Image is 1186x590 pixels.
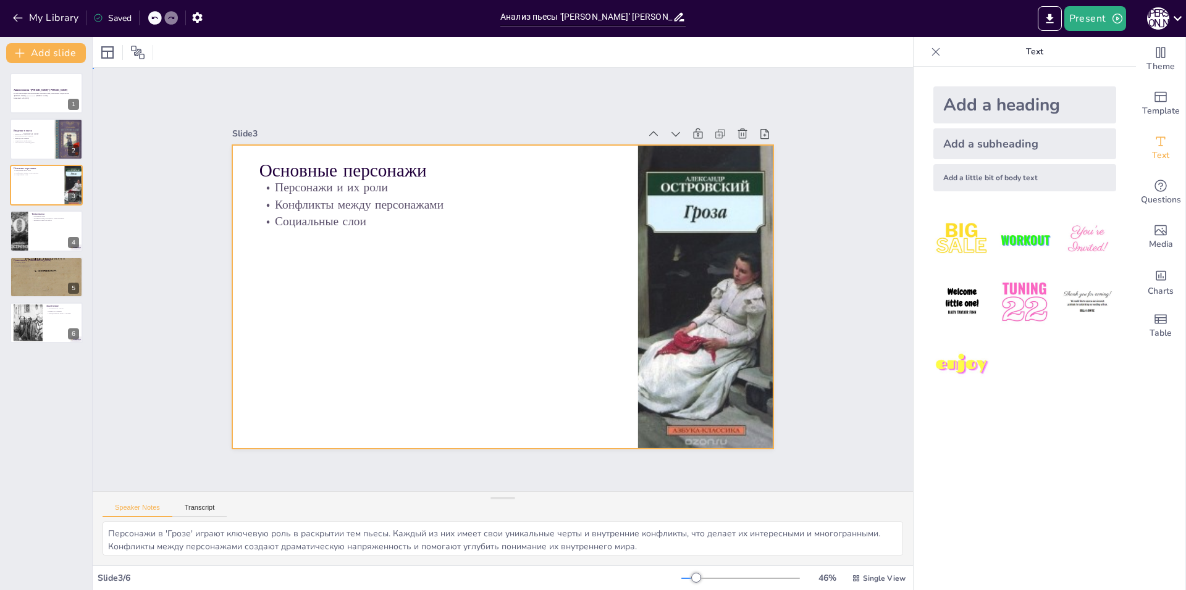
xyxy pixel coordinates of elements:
img: 3.jpeg [1059,211,1116,268]
p: Природа как символ [13,137,78,139]
div: М [PERSON_NAME] [1147,7,1169,30]
div: Layout [98,43,117,62]
div: 2 [68,145,79,156]
p: Основные персонажи [271,133,623,194]
div: https://cdn.sendsteps.com/images/slides/2025_18_09_03_14-cGQYt2yVUW91Gqe8.webphttps://cdn.sendste... [10,118,83,159]
button: Present [1064,6,1126,31]
p: Generated with [URL] [14,97,79,99]
div: 3 [68,191,79,202]
p: Эмоциональная связь с героями [46,312,79,315]
div: https://cdn.sendsteps.com/images/logo/sendsteps_logo_white.pnghttps://cdn.sendsteps.com/images/lo... [10,210,83,251]
span: Template [1142,104,1180,118]
div: Анализ пьесы '[PERSON_NAME]' [PERSON_NAME]В этой презентации мы рассмотрим основные темы, персона... [10,73,83,114]
textarea: Персонажи в 'Грозе' играют ключевую роль в раскрытии тем пьесы. Каждый из них имеет свои уникальн... [103,521,903,555]
p: Символизм в '[GEOGRAPHIC_DATA]' [14,258,79,262]
div: Get real-time input from your audience [1136,170,1185,215]
img: 4.jpeg [933,273,991,331]
p: Вопросы о морали [46,310,79,312]
p: Темы пьесы [32,212,79,216]
button: М [PERSON_NAME] [1147,6,1169,31]
p: Влияние страха на выбор [32,220,79,222]
span: Media [1149,238,1173,251]
button: Add slide [6,43,86,63]
p: Основные персонажи [14,167,61,170]
span: Single View [863,573,906,583]
img: 7.jpeg [933,336,991,394]
div: 1 [68,99,79,110]
div: Add ready made slides [1136,81,1185,126]
p: Актуальность произведения [13,141,78,144]
div: 6 [68,328,79,339]
span: Questions [1141,193,1181,207]
p: Влияние символизма [14,265,79,268]
div: Add a subheading [933,128,1116,159]
img: 1.jpeg [933,211,991,268]
p: Конфликты между персонажами [14,172,61,174]
div: Slide 3 [248,101,655,155]
p: Психологические аспекты [13,135,78,137]
div: 4 [68,237,79,248]
img: 2.jpeg [996,211,1053,268]
div: https://cdn.sendsteps.com/images/logo/sendsteps_logo_white.pnghttps://cdn.sendsteps.com/images/lo... [10,257,83,297]
span: Text [1152,149,1169,162]
div: Add charts and graphs [1136,259,1185,304]
img: 6.jpeg [1059,273,1116,331]
div: 5 [68,283,79,294]
span: Theme [1146,60,1175,73]
p: Введение в пьесу [14,128,79,132]
div: Add images, graphics, shapes or video [1136,215,1185,259]
p: Конфликты между персонажами [267,171,619,225]
strong: Анализ пьесы '[PERSON_NAME]' [PERSON_NAME] [14,88,67,91]
div: 46 % [812,572,842,584]
p: Text [946,37,1124,67]
button: Speaker Notes [103,504,172,517]
div: https://cdn.sendsteps.com/images/logo/sendsteps_logo_white.pnghttps://cdn.sendsteps.com/images/lo... [10,302,83,343]
button: Export to PowerPoint [1038,6,1062,31]
p: Символ грозы [14,261,79,264]
div: Slide 3 / 6 [98,572,681,584]
p: Актуальность 'Грозы' [46,308,79,310]
p: Заключение [46,304,79,308]
span: Table [1150,326,1172,340]
img: 5.jpeg [996,273,1053,331]
p: Персонажи и их роли [269,154,621,208]
p: В этой презентации мы рассмотрим основные темы, персонажей и идеи пьесы '[PERSON_NAME]', написанн... [14,93,79,97]
div: Add a table [1136,304,1185,348]
p: Основные темы [32,215,79,218]
p: Персонажи и их роли [14,169,61,172]
div: Add a little bit of body text [933,164,1116,191]
div: https://cdn.sendsteps.com/images/logo/sendsteps_logo_white.pnghttps://cdn.sendsteps.com/images/lo... [10,165,83,206]
span: Charts [1148,285,1174,298]
div: Saved [93,12,132,24]
button: My Library [9,8,84,28]
div: Add a heading [933,86,1116,123]
p: Конфликт между личным и общественным [32,217,79,220]
button: Transcript [172,504,227,517]
p: Социальные слои [14,174,61,177]
p: Введение в '[GEOGRAPHIC_DATA]' [13,132,78,135]
span: Position [130,45,145,60]
div: Change the overall theme [1136,37,1185,81]
p: Эмоциональные бури [14,264,79,266]
input: Insert title [500,8,673,26]
div: Add text boxes [1136,126,1185,170]
p: Социальные слои [266,188,618,241]
p: Социальные конфликты [13,139,78,142]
